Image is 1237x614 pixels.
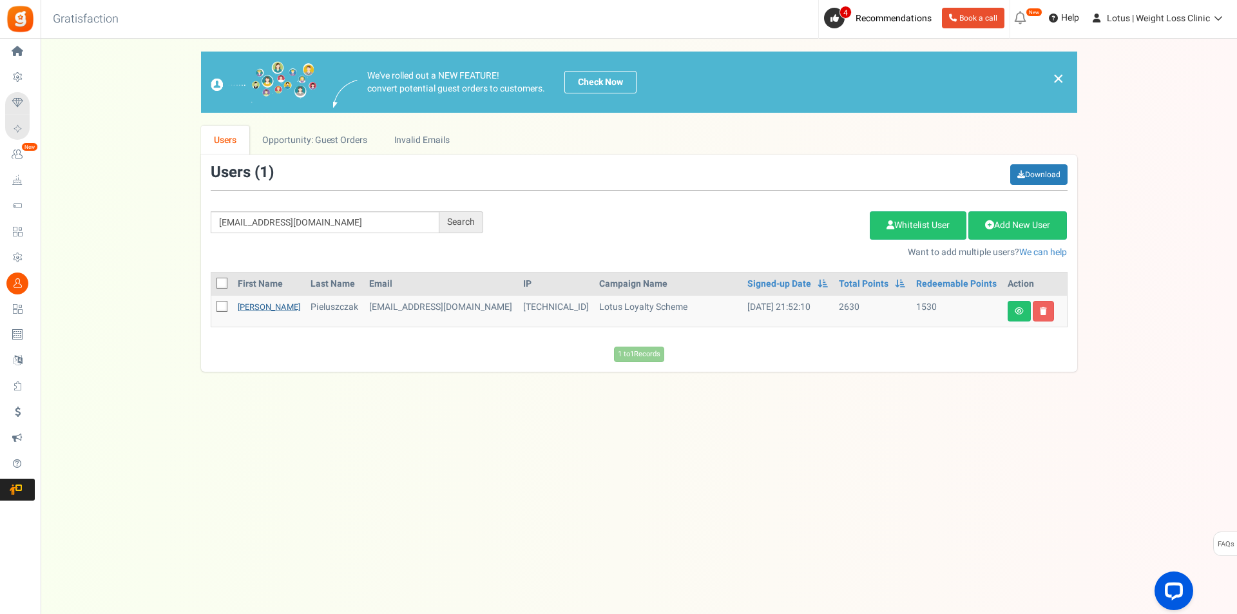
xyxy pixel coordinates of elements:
div: Search [439,211,483,233]
a: Signed-up Date [747,278,811,291]
span: Recommendations [856,12,932,25]
td: customer [364,296,518,327]
span: 1 [260,161,269,184]
em: New [21,142,38,151]
h3: Gratisfaction [39,6,133,32]
a: [PERSON_NAME] [238,301,300,313]
td: Pieluszczak [305,296,363,327]
input: Search by email or name [211,211,439,233]
a: Redeemable Points [916,278,997,291]
a: Add New User [968,211,1067,240]
a: Whitelist User [870,211,966,240]
span: FAQs [1217,532,1234,557]
span: Help [1058,12,1079,24]
a: Book a call [942,8,1004,28]
td: [DATE] 21:52:10 [742,296,834,327]
a: New [5,144,35,166]
a: 4 Recommendations [824,8,937,28]
th: Action [1002,273,1067,296]
i: Delete user [1040,307,1047,315]
a: Check Now [564,71,637,93]
h3: Users ( ) [211,164,274,181]
a: Total Points [839,278,888,291]
a: Help [1044,8,1084,28]
td: [TECHNICAL_ID] [518,296,595,327]
th: First Name [233,273,306,296]
th: IP [518,273,595,296]
p: We've rolled out a NEW FEATURE! convert potential guest orders to customers. [367,70,545,95]
img: images [333,80,358,108]
td: 1530 [911,296,1002,327]
a: Invalid Emails [381,126,463,155]
a: × [1053,71,1064,86]
em: New [1026,8,1042,17]
a: We can help [1019,245,1067,259]
th: Email [364,273,518,296]
td: Lotus Loyalty Scheme [594,296,742,327]
i: View details [1015,307,1024,315]
p: Want to add multiple users? [503,246,1068,259]
td: 2630 [834,296,911,327]
a: Users [201,126,250,155]
a: Opportunity: Guest Orders [249,126,380,155]
th: Last Name [305,273,363,296]
img: Gratisfaction [6,5,35,34]
span: Lotus | Weight Loss Clinic [1107,12,1210,25]
th: Campaign Name [594,273,742,296]
span: 4 [839,6,852,19]
img: images [211,61,317,103]
a: Download [1010,164,1068,185]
